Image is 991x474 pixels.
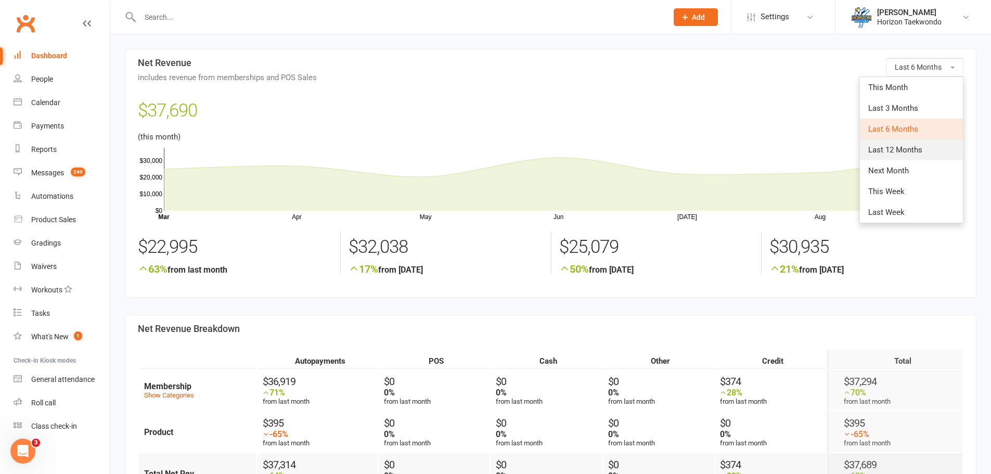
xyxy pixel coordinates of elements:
[496,458,601,471] div: $0
[138,96,963,221] div: (this month)
[263,417,378,429] div: $395
[71,168,85,176] span: 249
[14,325,110,349] a: What's New1
[14,208,110,232] a: Product Sales
[14,91,110,114] a: Calendar
[674,8,718,26] button: Add
[31,75,53,83] div: People
[144,381,191,391] strong: Membership
[31,286,62,294] div: Workouts
[692,13,705,21] span: Add
[14,302,110,325] a: Tasks
[31,169,64,177] div: Messages
[138,263,168,275] span: 63%
[868,83,908,92] span: This Month
[851,7,872,28] img: thumb_image1625461565.png
[138,232,332,263] div: $22,995
[349,263,378,275] span: 17%
[496,429,507,439] strong: 0%
[827,350,962,369] th: Total
[31,262,57,271] div: Waivers
[31,309,50,317] div: Tasks
[384,417,490,429] div: $0
[12,10,38,36] a: Clubworx
[14,44,110,68] a: Dashboard
[14,232,110,255] a: Gradings
[827,412,962,452] td: from last month
[384,429,395,439] strong: 0%
[860,139,963,160] a: Last 12 Months
[608,388,619,398] strong: 0%
[138,263,332,275] strong: from last month
[31,52,67,60] div: Dashboard
[14,391,110,415] a: Roll call
[720,417,826,429] div: $0
[31,98,60,107] div: Calendar
[138,96,963,131] div: $37,690
[384,388,395,398] strong: 0%
[559,263,753,275] strong: from [DATE]
[269,429,288,439] strong: -65%
[138,324,963,334] h3: Net Revenue Breakdown
[144,391,194,399] a: Show Categories
[14,68,110,91] a: People
[10,439,35,464] iframe: Intercom live chat
[269,388,285,398] strong: 71%
[138,58,963,82] h3: Net Revenue
[491,370,601,411] td: from last month
[559,232,753,263] div: $25,079
[496,375,601,388] div: $0
[31,332,69,341] div: What's New
[263,458,378,471] div: $37,314
[137,10,660,24] input: Search...
[31,215,76,224] div: Product Sales
[31,422,77,430] div: Class check-in
[14,255,110,278] a: Waivers
[868,145,922,155] span: Last 12 Months
[603,412,714,452] td: from last month
[14,114,110,138] a: Payments
[715,412,826,452] td: from last month
[868,104,918,113] span: Last 3 Months
[769,263,799,275] span: 21%
[31,122,64,130] div: Payments
[384,375,490,388] div: $0
[31,375,95,383] div: General attendance
[720,458,826,471] div: $374
[14,368,110,391] a: General attendance kiosk mode
[14,185,110,208] a: Automations
[263,388,378,405] div: from last month
[720,429,731,439] strong: 0%
[32,439,40,447] span: 3
[877,17,942,27] div: Horizon Taekwondo
[868,166,909,175] span: Next Month
[860,119,963,139] a: Last 6 Months
[263,375,378,388] div: $36,919
[14,278,110,302] a: Workouts
[31,192,73,200] div: Automations
[868,124,918,134] span: Last 6 Months
[727,388,742,398] strong: 28%
[31,145,57,153] div: Reports
[715,370,826,411] td: from last month
[860,77,963,98] a: This Month
[491,350,601,369] th: Cash
[761,5,789,29] span: Settings
[608,429,619,439] strong: 0%
[608,417,714,429] div: $0
[860,202,963,223] a: Last Week
[608,375,714,388] div: $0
[603,350,714,369] th: Other
[379,370,490,411] td: from last month
[827,370,962,411] td: from last month
[496,417,601,429] div: $0
[860,160,963,181] a: Next Month
[860,98,963,119] a: Last 3 Months
[603,370,714,411] td: from last month
[895,63,942,71] span: Last 6 Months
[379,350,490,369] th: POS
[886,58,963,76] button: Last 6 Months
[138,73,963,82] span: includes revenue from memberships and POS Sales
[769,232,963,263] div: $30,935
[491,412,601,452] td: from last month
